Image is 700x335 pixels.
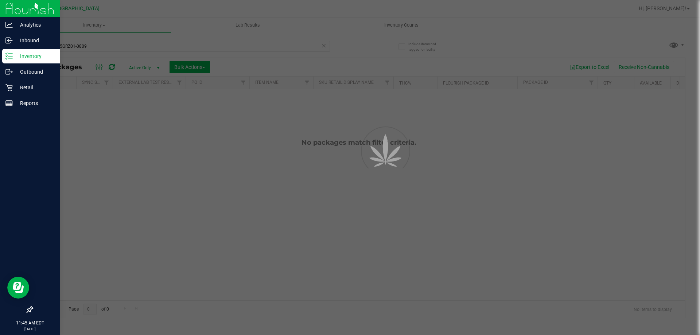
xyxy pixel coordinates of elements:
p: Retail [13,83,57,92]
p: Outbound [13,67,57,76]
iframe: Resource center [7,277,29,299]
p: Analytics [13,20,57,29]
inline-svg: Outbound [5,68,13,75]
inline-svg: Retail [5,84,13,91]
inline-svg: Reports [5,100,13,107]
inline-svg: Inventory [5,52,13,60]
inline-svg: Inbound [5,37,13,44]
inline-svg: Analytics [5,21,13,28]
p: Inventory [13,52,57,61]
p: [DATE] [3,326,57,332]
p: Inbound [13,36,57,45]
p: Reports [13,99,57,108]
p: 11:45 AM EDT [3,320,57,326]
